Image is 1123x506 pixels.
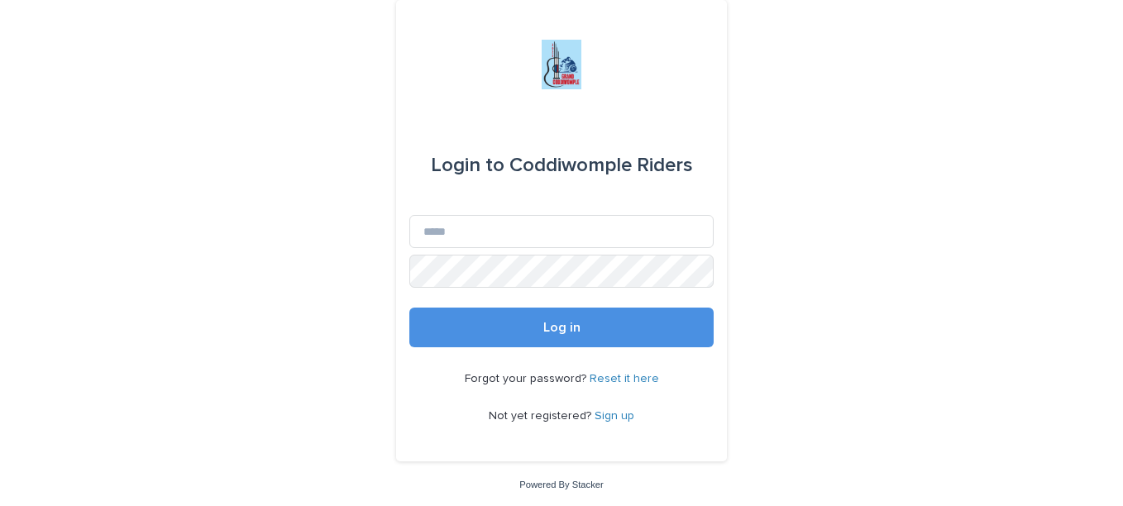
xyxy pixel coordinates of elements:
span: Not yet registered? [489,410,595,422]
span: Log in [543,321,581,334]
a: Reset it here [590,373,659,384]
a: Powered By Stacker [519,480,603,489]
span: Forgot your password? [465,373,590,384]
img: jxsLJbdS1eYBI7rVAS4p [542,40,581,89]
div: Coddiwomple Riders [431,142,693,189]
span: Login to [431,155,504,175]
a: Sign up [595,410,634,422]
button: Log in [409,308,714,347]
